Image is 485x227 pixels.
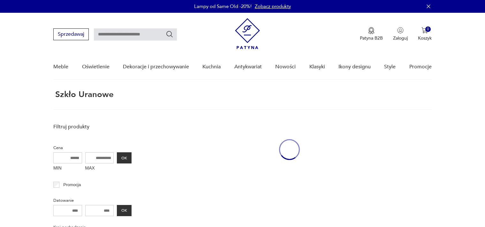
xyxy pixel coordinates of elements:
button: Patyna B2B [360,27,383,41]
button: Zaloguj [393,27,408,41]
a: Nowości [275,55,296,79]
p: Datowanie [53,197,132,204]
button: Sprzedawaj [53,28,89,40]
p: Zaloguj [393,35,408,41]
img: Ikonka użytkownika [397,27,404,34]
a: Ikony designu [338,55,371,79]
a: Sprzedawaj [53,33,89,37]
button: OK [117,205,132,216]
p: Cena [53,144,132,151]
a: Style [384,55,396,79]
p: Koszyk [418,35,432,41]
a: Kuchnia [202,55,221,79]
p: Filtruj produkty [53,123,132,130]
label: MIN [53,163,82,174]
a: Meble [53,55,68,79]
a: Zobacz produkty [255,3,291,10]
a: Oświetlenie [82,55,110,79]
a: Klasyki [309,55,325,79]
label: MAX [85,163,114,174]
a: Promocje [409,55,432,79]
button: 0Koszyk [418,27,432,41]
h1: szkło uranowe [53,90,114,99]
p: Lampy od Same Old -20%! [194,3,252,10]
a: Dekoracje i przechowywanie [123,55,189,79]
img: Ikona koszyka [421,27,428,34]
button: OK [117,152,132,163]
div: 0 [425,26,431,32]
button: Szukaj [166,30,173,38]
p: Promocja [63,181,81,188]
a: Ikona medaluPatyna B2B [360,27,383,41]
a: Antykwariat [234,55,262,79]
p: Patyna B2B [360,35,383,41]
div: oval-loading [279,120,300,179]
img: Ikona medalu [368,27,375,34]
img: Patyna - sklep z meblami i dekoracjami vintage [235,18,260,49]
